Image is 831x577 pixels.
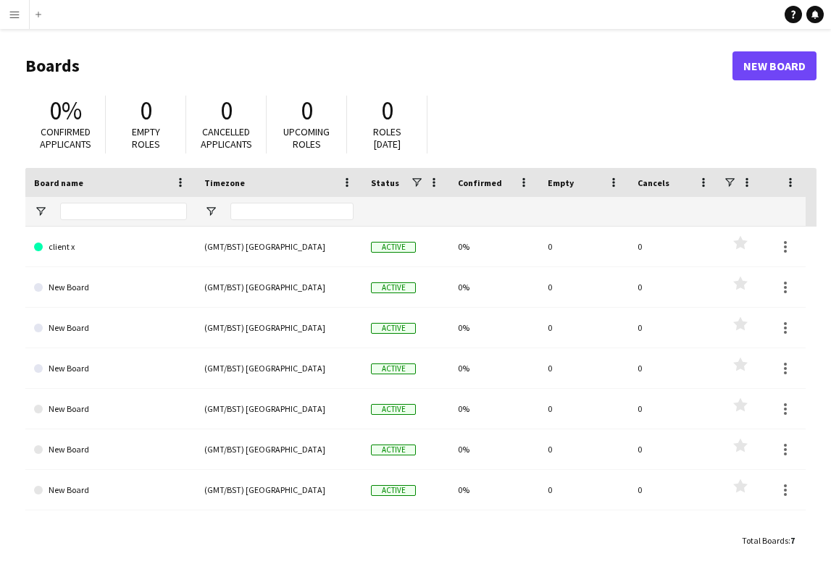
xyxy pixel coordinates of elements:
[34,205,47,218] button: Open Filter Menu
[449,267,539,307] div: 0%
[196,470,362,510] div: (GMT/BST) [GEOGRAPHIC_DATA]
[60,203,187,220] input: Board name Filter Input
[34,227,187,267] a: client x
[201,125,252,151] span: Cancelled applicants
[449,429,539,469] div: 0%
[140,95,152,127] span: 0
[204,177,245,188] span: Timezone
[371,485,416,496] span: Active
[732,51,817,80] a: New Board
[301,95,313,127] span: 0
[449,348,539,388] div: 0%
[371,177,399,188] span: Status
[629,470,719,510] div: 0
[371,323,416,334] span: Active
[449,389,539,429] div: 0%
[196,308,362,348] div: (GMT/BST) [GEOGRAPHIC_DATA]
[629,227,719,266] div: 0
[629,267,719,307] div: 0
[742,535,788,546] span: Total Boards
[371,445,416,455] span: Active
[34,348,187,389] a: New Board
[40,125,91,151] span: Confirmed applicants
[638,177,669,188] span: Cancels
[371,242,416,253] span: Active
[283,125,330,151] span: Upcoming roles
[196,389,362,429] div: (GMT/BST) [GEOGRAPHIC_DATA]
[34,470,187,510] a: New Board
[629,389,719,429] div: 0
[132,125,160,151] span: Empty roles
[539,429,629,469] div: 0
[230,203,354,220] input: Timezone Filter Input
[196,429,362,469] div: (GMT/BST) [GEOGRAPHIC_DATA]
[539,308,629,348] div: 0
[539,227,629,266] div: 0
[34,267,187,308] a: New Board
[34,177,83,188] span: Board name
[34,429,187,470] a: New Board
[629,429,719,469] div: 0
[458,177,502,188] span: Confirmed
[548,177,574,188] span: Empty
[539,348,629,388] div: 0
[539,267,629,307] div: 0
[25,55,732,77] h1: Boards
[196,227,362,266] div: (GMT/BST) [GEOGRAPHIC_DATA]
[629,348,719,388] div: 0
[742,526,795,555] div: :
[371,363,416,374] span: Active
[34,389,187,429] a: New Board
[539,389,629,429] div: 0
[449,308,539,348] div: 0%
[449,227,539,266] div: 0%
[371,282,416,293] span: Active
[196,267,362,307] div: (GMT/BST) [GEOGRAPHIC_DATA]
[204,205,217,218] button: Open Filter Menu
[381,95,393,127] span: 0
[373,125,401,151] span: Roles [DATE]
[220,95,233,127] span: 0
[629,308,719,348] div: 0
[34,308,187,348] a: New Board
[539,470,629,510] div: 0
[449,470,539,510] div: 0%
[49,95,82,127] span: 0%
[196,348,362,388] div: (GMT/BST) [GEOGRAPHIC_DATA]
[790,535,795,546] span: 7
[371,404,416,415] span: Active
